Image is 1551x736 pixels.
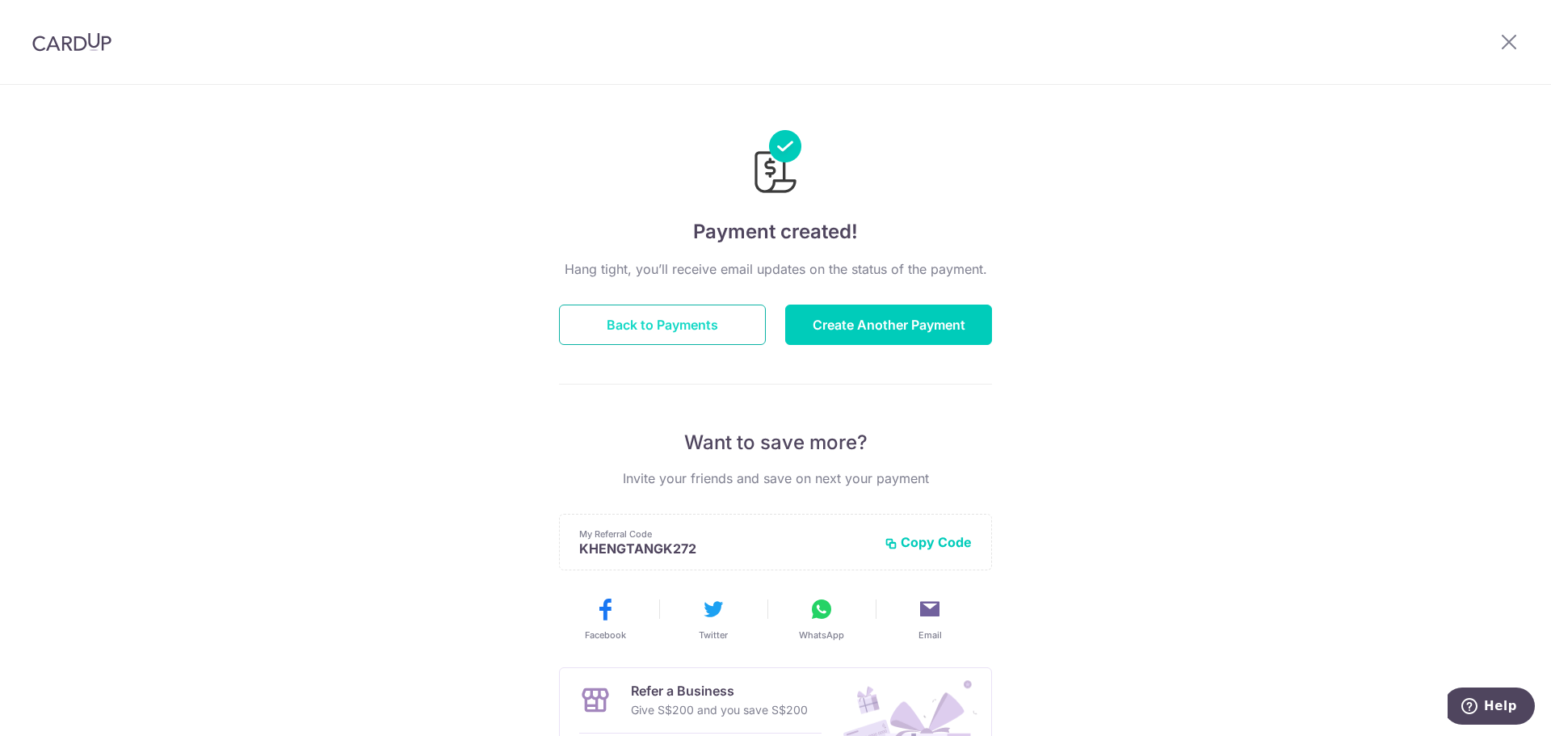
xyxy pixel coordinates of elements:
[579,540,872,557] p: KHENGTANGK272
[631,700,808,720] p: Give S$200 and you save S$200
[885,534,972,550] button: Copy Code
[785,305,992,345] button: Create Another Payment
[1448,688,1535,728] iframe: Opens a widget where you can find more information
[559,469,992,488] p: Invite your friends and save on next your payment
[699,629,728,641] span: Twitter
[774,596,869,641] button: WhatsApp
[32,32,111,52] img: CardUp
[579,528,872,540] p: My Referral Code
[666,596,761,641] button: Twitter
[585,629,626,641] span: Facebook
[559,430,992,456] p: Want to save more?
[799,629,844,641] span: WhatsApp
[882,596,977,641] button: Email
[559,305,766,345] button: Back to Payments
[750,130,801,198] img: Payments
[631,681,808,700] p: Refer a Business
[557,596,653,641] button: Facebook
[559,259,992,279] p: Hang tight, you’ll receive email updates on the status of the payment.
[559,217,992,246] h4: Payment created!
[918,629,942,641] span: Email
